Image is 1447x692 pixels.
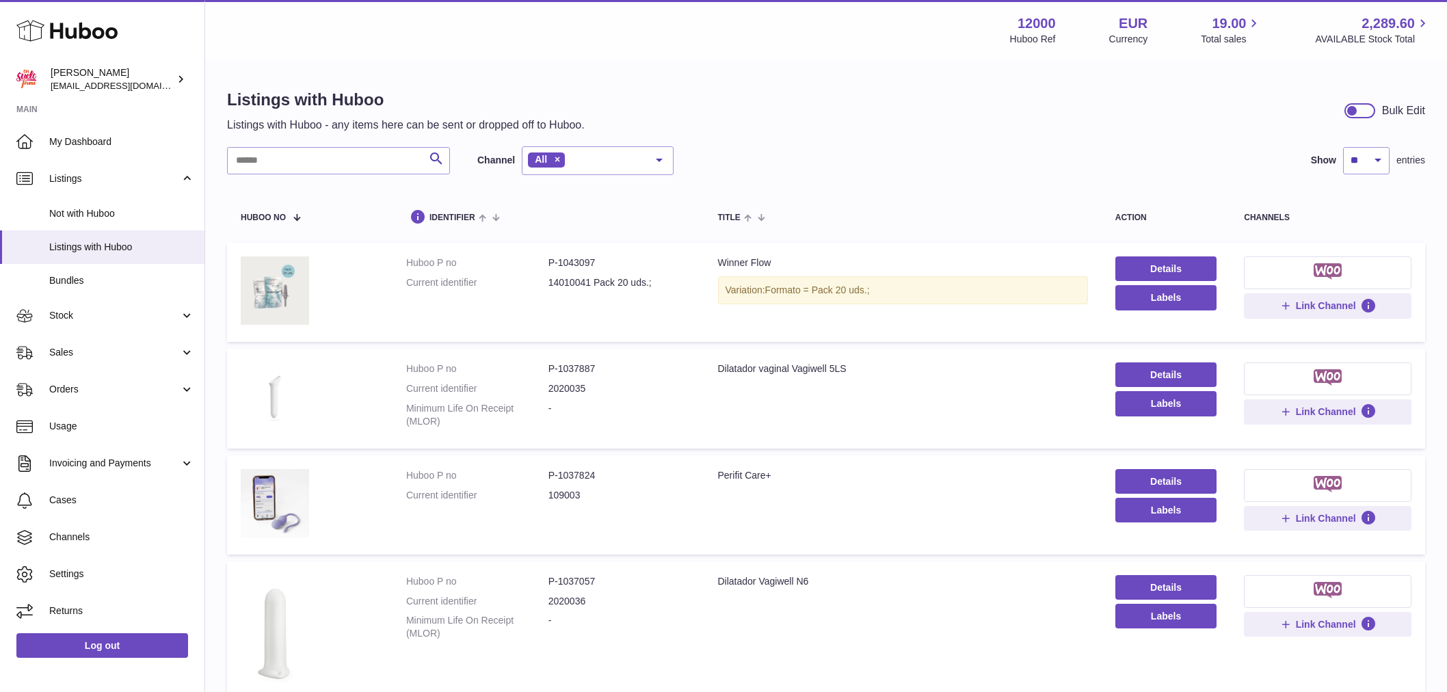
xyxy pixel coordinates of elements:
[49,531,194,544] span: Channels
[241,213,286,222] span: Huboo no
[1314,369,1342,386] img: woocommerce-small.png
[1362,14,1415,33] span: 2,289.60
[49,420,194,433] span: Usage
[548,575,691,588] dd: P-1037057
[1115,256,1217,281] a: Details
[227,118,585,133] p: Listings with Huboo - any items here can be sent or dropped off to Huboo.
[548,382,691,395] dd: 2020035
[718,276,1088,304] div: Variation:
[1315,14,1431,46] a: 2,289.60 AVAILABLE Stock Total
[1119,14,1147,33] strong: EUR
[1115,498,1217,522] button: Labels
[1314,476,1342,492] img: woocommerce-small.png
[1115,285,1217,310] button: Labels
[1212,14,1246,33] span: 19.00
[1296,300,1356,312] span: Link Channel
[1315,33,1431,46] span: AVAILABLE Stock Total
[718,213,741,222] span: title
[1115,213,1217,222] div: action
[49,172,180,185] span: Listings
[765,284,870,295] span: Formato = Pack 20 uds.;
[1296,618,1356,630] span: Link Channel
[1382,103,1425,118] div: Bulk Edit
[1115,575,1217,600] a: Details
[1311,154,1336,167] label: Show
[1109,33,1148,46] div: Currency
[16,633,188,658] a: Log out
[49,309,180,322] span: Stock
[406,382,548,395] dt: Current identifier
[1010,33,1056,46] div: Huboo Ref
[406,402,548,428] dt: Minimum Life On Receipt (MLOR)
[548,402,691,428] dd: -
[241,469,309,537] img: Perifit Care+
[548,595,691,608] dd: 2020036
[49,207,194,220] span: Not with Huboo
[1201,33,1262,46] span: Total sales
[406,276,548,289] dt: Current identifier
[429,213,475,222] span: identifier
[1115,391,1217,416] button: Labels
[1115,469,1217,494] a: Details
[1201,14,1262,46] a: 19.00 Total sales
[1296,512,1356,524] span: Link Channel
[1244,612,1411,637] button: Link Channel
[548,469,691,482] dd: P-1037824
[535,154,547,165] span: All
[406,489,548,502] dt: Current identifier
[406,362,548,375] dt: Huboo P no
[1115,604,1217,628] button: Labels
[548,362,691,375] dd: P-1037887
[548,489,691,502] dd: 109003
[548,276,691,289] dd: 14010041 Pack 20 uds.;
[49,241,194,254] span: Listings with Huboo
[241,362,309,431] img: Dilatador vaginal Vagiwell 5LS
[406,614,548,640] dt: Minimum Life On Receipt (MLOR)
[241,256,309,325] img: Winner Flow
[51,66,174,92] div: [PERSON_NAME]
[49,383,180,396] span: Orders
[227,89,585,111] h1: Listings with Huboo
[49,274,194,287] span: Bundles
[548,256,691,269] dd: P-1043097
[718,362,1088,375] div: Dilatador vaginal Vagiwell 5LS
[718,575,1088,588] div: Dilatador Vagiwell N6
[16,69,37,90] img: internalAdmin-12000@internal.huboo.com
[51,80,201,91] span: [EMAIL_ADDRESS][DOMAIN_NAME]
[1115,362,1217,387] a: Details
[1244,399,1411,424] button: Link Channel
[241,575,309,685] img: Dilatador Vagiwell N6
[406,575,548,588] dt: Huboo P no
[1244,293,1411,318] button: Link Channel
[718,469,1088,482] div: Perifit Care+
[49,346,180,359] span: Sales
[49,494,194,507] span: Cases
[1314,582,1342,598] img: woocommerce-small.png
[548,614,691,640] dd: -
[1296,405,1356,418] span: Link Channel
[477,154,515,167] label: Channel
[49,568,194,581] span: Settings
[1018,14,1056,33] strong: 12000
[1244,213,1411,222] div: channels
[49,457,180,470] span: Invoicing and Payments
[49,604,194,617] span: Returns
[406,469,548,482] dt: Huboo P no
[1396,154,1425,167] span: entries
[406,256,548,269] dt: Huboo P no
[1244,506,1411,531] button: Link Channel
[49,135,194,148] span: My Dashboard
[1314,263,1342,280] img: woocommerce-small.png
[406,595,548,608] dt: Current identifier
[718,256,1088,269] div: Winner Flow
